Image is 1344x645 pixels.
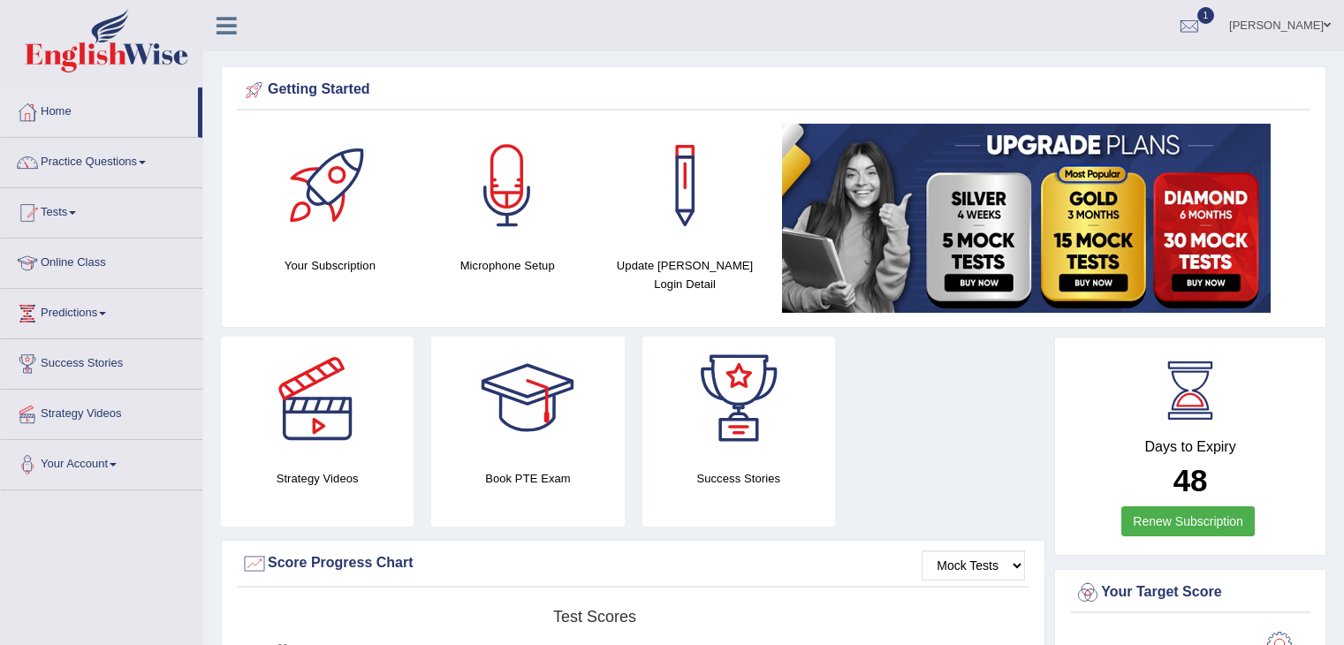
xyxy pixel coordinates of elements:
a: Strategy Videos [1,390,202,434]
h4: Strategy Videos [221,469,414,488]
h4: Book PTE Exam [431,469,624,488]
a: Tests [1,188,202,232]
a: Online Class [1,239,202,283]
h4: Update [PERSON_NAME] Login Detail [605,256,765,293]
div: Getting Started [241,77,1306,103]
h4: Success Stories [642,469,835,488]
b: 48 [1173,463,1208,497]
a: Practice Questions [1,138,202,182]
a: Renew Subscription [1121,506,1255,536]
div: Your Target Score [1074,580,1306,606]
img: small5.jpg [782,124,1271,313]
h4: Microphone Setup [428,256,588,275]
tspan: Test scores [553,608,636,626]
a: Home [1,87,198,132]
a: Your Account [1,440,202,484]
h4: Days to Expiry [1074,439,1306,455]
a: Predictions [1,289,202,333]
a: Success Stories [1,339,202,383]
h4: Your Subscription [250,256,410,275]
span: 1 [1197,7,1215,24]
div: Score Progress Chart [241,550,1025,577]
